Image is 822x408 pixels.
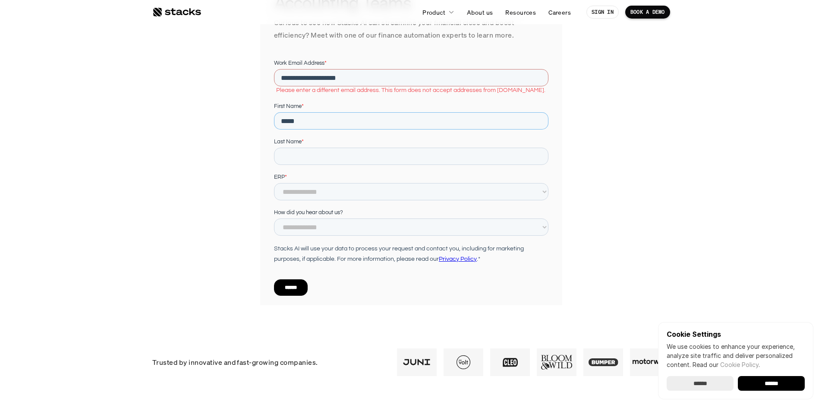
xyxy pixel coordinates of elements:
a: SIGN IN [586,6,619,19]
p: Careers [548,8,571,17]
a: BOOK A DEMO [625,6,670,19]
a: Resources [500,4,541,20]
p: SIGN IN [592,9,614,15]
p: Product [422,8,445,17]
a: Careers [543,4,576,20]
p: Cookie Settings [667,331,805,338]
p: We use cookies to enhance your experience, analyze site traffic and deliver personalized content. [667,342,805,369]
span: Read our . [693,361,760,368]
a: Cookie Policy [720,361,759,368]
a: About us [462,4,498,20]
p: Resources [505,8,536,17]
iframe: Form 0 [274,59,548,311]
p: About us [467,8,493,17]
p: Curious to see how Stacks AI can streamline your financial close and boost efficiency? Meet with ... [274,16,548,41]
p: Trusted by innovative and fast-growing companies. [152,356,380,369]
p: BOOK A DEMO [630,9,665,15]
